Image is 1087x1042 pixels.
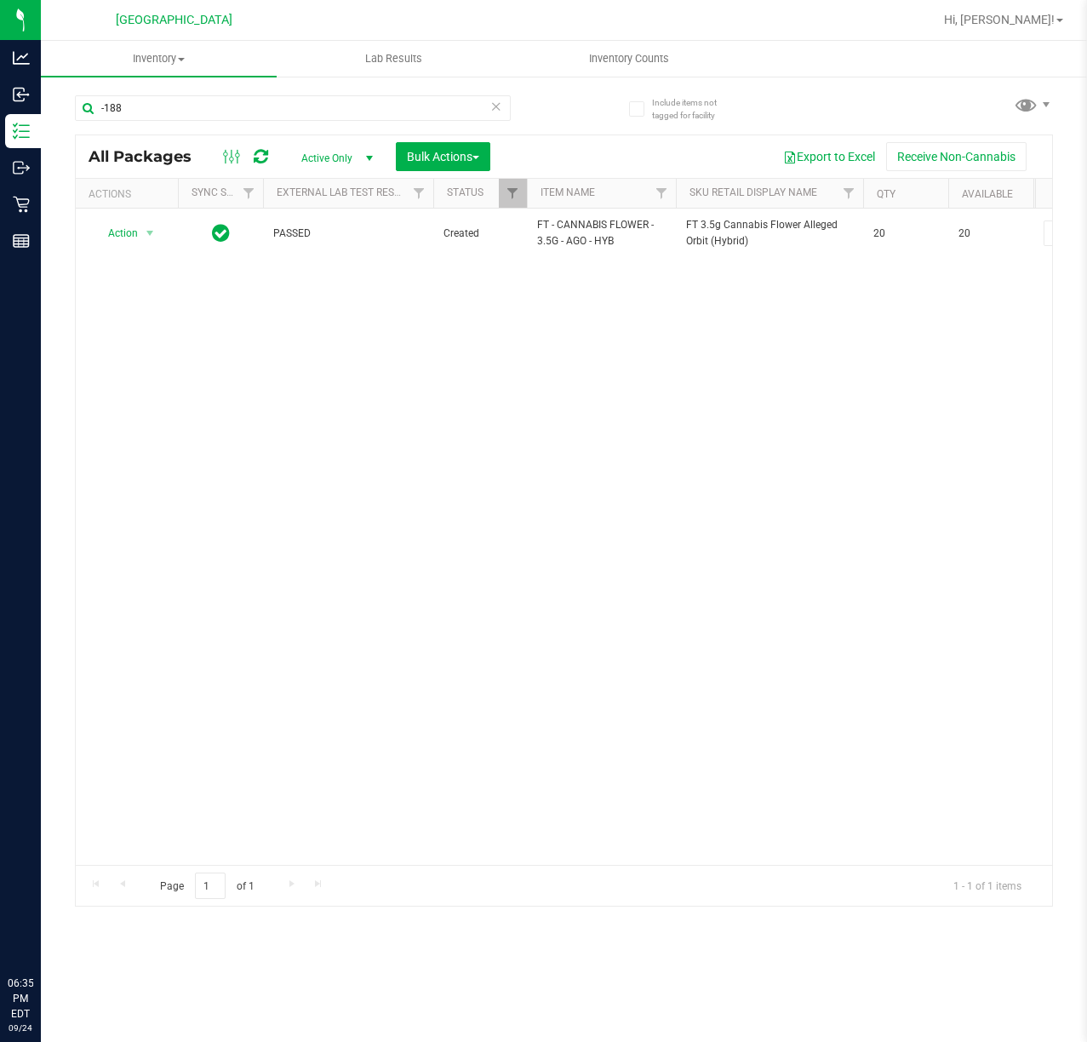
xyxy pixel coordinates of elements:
span: 20 [873,226,938,242]
div: Actions [89,188,171,200]
inline-svg: Inventory [13,123,30,140]
a: Inventory [41,41,277,77]
span: Lab Results [342,51,445,66]
span: Include items not tagged for facility [652,96,737,122]
button: Bulk Actions [396,142,490,171]
span: FT 3.5g Cannabis Flower Alleged Orbit (Hybrid) [686,217,853,249]
span: Inventory [41,51,277,66]
span: FT - CANNABIS FLOWER - 3.5G - AGO - HYB [537,217,666,249]
a: Item Name [541,186,595,198]
a: Filter [835,179,863,208]
a: Sku Retail Display Name [689,186,817,198]
span: All Packages [89,147,209,166]
span: Action [93,221,139,245]
button: Export to Excel [772,142,886,171]
inline-svg: Reports [13,232,30,249]
inline-svg: Inbound [13,86,30,103]
span: Page of 1 [146,873,268,899]
inline-svg: Retail [13,196,30,213]
a: Inventory Counts [512,41,747,77]
a: Filter [499,179,527,208]
p: 06:35 PM EDT [8,976,33,1022]
span: PASSED [273,226,423,242]
a: Available [962,188,1013,200]
a: External Lab Test Result [277,186,410,198]
span: 20 [958,226,1023,242]
inline-svg: Outbound [13,159,30,176]
a: Sync Status [192,186,257,198]
a: Filter [405,179,433,208]
a: Filter [235,179,263,208]
input: 1 [195,873,226,899]
span: 1 - 1 of 1 items [940,873,1035,898]
button: Receive Non-Cannabis [886,142,1027,171]
a: Lab Results [277,41,512,77]
span: Clear [490,95,502,117]
a: Qty [877,188,895,200]
p: 09/24 [8,1022,33,1034]
span: Bulk Actions [407,150,479,163]
span: Hi, [PERSON_NAME]! [944,13,1055,26]
inline-svg: Analytics [13,49,30,66]
span: [GEOGRAPHIC_DATA] [116,13,232,27]
span: Inventory Counts [566,51,692,66]
iframe: Resource center [17,906,68,957]
span: Created [443,226,517,242]
span: select [140,221,161,245]
span: In Sync [212,221,230,245]
a: Status [447,186,483,198]
input: Search Package ID, Item Name, SKU, Lot or Part Number... [75,95,511,121]
a: Filter [648,179,676,208]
